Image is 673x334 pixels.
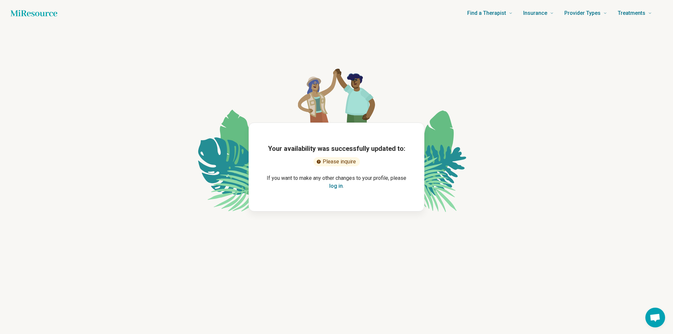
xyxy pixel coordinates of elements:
span: Provider Types [564,9,601,18]
div: Please inquire [313,157,360,166]
div: Open chat [645,308,665,327]
span: Find a Therapist [467,9,506,18]
h1: Your availability was successfully updated to: [268,144,405,153]
button: log in [329,182,343,190]
p: If you want to make any other changes to your profile, please . [259,174,414,190]
span: Treatments [618,9,645,18]
span: Insurance [523,9,547,18]
a: Home page [11,7,57,20]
